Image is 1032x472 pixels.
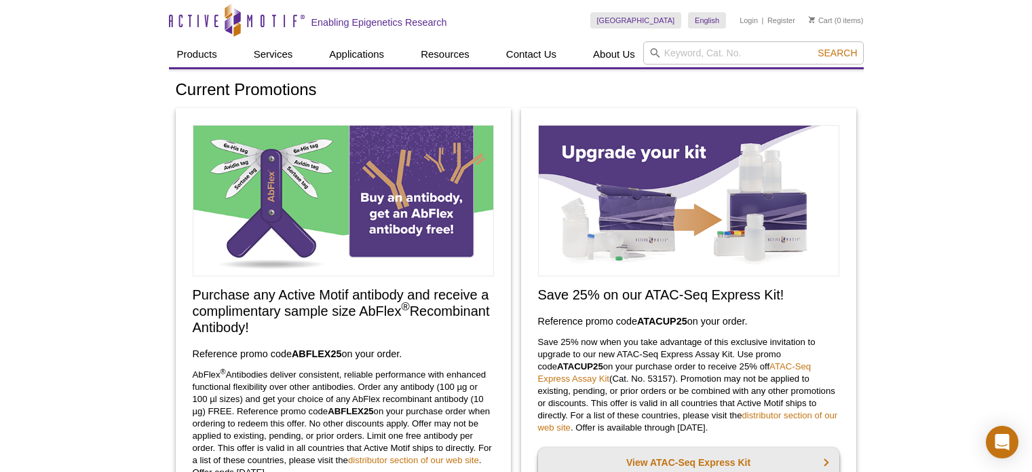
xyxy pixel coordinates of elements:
strong: ATACUP25 [557,361,603,371]
sup: ® [401,301,409,314]
a: Services [246,41,301,67]
div: Open Intercom Messenger [986,426,1018,458]
a: Applications [321,41,392,67]
a: Products [169,41,225,67]
li: (0 items) [809,12,864,29]
span: Search [818,48,857,58]
button: Search [814,47,861,59]
h3: Reference promo code on your order. [193,346,494,362]
h2: Purchase any Active Motif antibody and receive a complimentary sample size AbFlex Recombinant Ant... [193,287,494,335]
h1: Current Promotions [176,81,857,101]
strong: ABFLEX25 [328,406,373,416]
a: distributor section of our web site [348,455,479,465]
input: Keyword, Cat. No. [643,41,864,65]
li: | [762,12,764,29]
a: Login [740,16,758,25]
a: English [688,12,726,29]
sup: ® [221,367,226,376]
a: Cart [809,16,833,25]
h3: Reference promo code on your order. [538,313,839,329]
img: Your Cart [809,16,815,23]
a: [GEOGRAPHIC_DATA] [590,12,682,29]
strong: ABFLEX25 [292,348,342,359]
strong: ATACUP25 [637,316,687,327]
a: About Us [585,41,643,67]
img: Save on ATAC-Seq Express Assay Kit [538,125,839,276]
a: Register [767,16,795,25]
a: Contact Us [498,41,565,67]
h2: Enabling Epigenetics Research [311,16,447,29]
img: Free Sample Size AbFlex Antibody [193,125,494,276]
p: Save 25% now when you take advantage of this exclusive invitation to upgrade to our new ATAC-Seq ... [538,336,839,434]
h2: Save 25% on our ATAC-Seq Express Kit! [538,287,839,303]
a: Resources [413,41,478,67]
